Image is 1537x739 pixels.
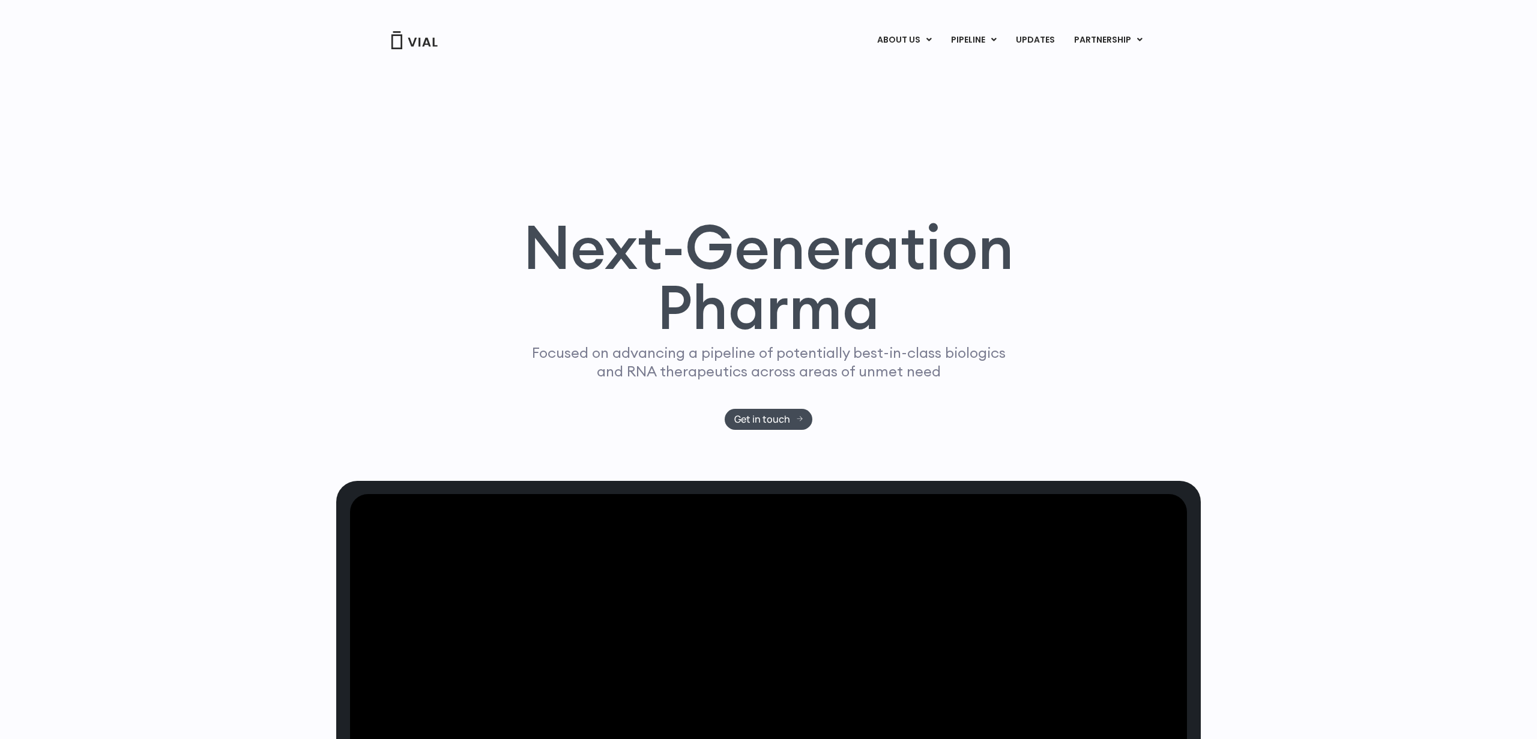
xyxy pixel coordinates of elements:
[527,343,1010,381] p: Focused on advancing a pipeline of potentially best-in-class biologics and RNA therapeutics acros...
[390,31,438,49] img: Vial Logo
[725,409,813,430] a: Get in touch
[509,217,1028,338] h1: Next-Generation Pharma
[941,30,1006,50] a: PIPELINEMenu Toggle
[734,415,790,424] span: Get in touch
[1064,30,1152,50] a: PARTNERSHIPMenu Toggle
[868,30,941,50] a: ABOUT USMenu Toggle
[1006,30,1064,50] a: UPDATES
